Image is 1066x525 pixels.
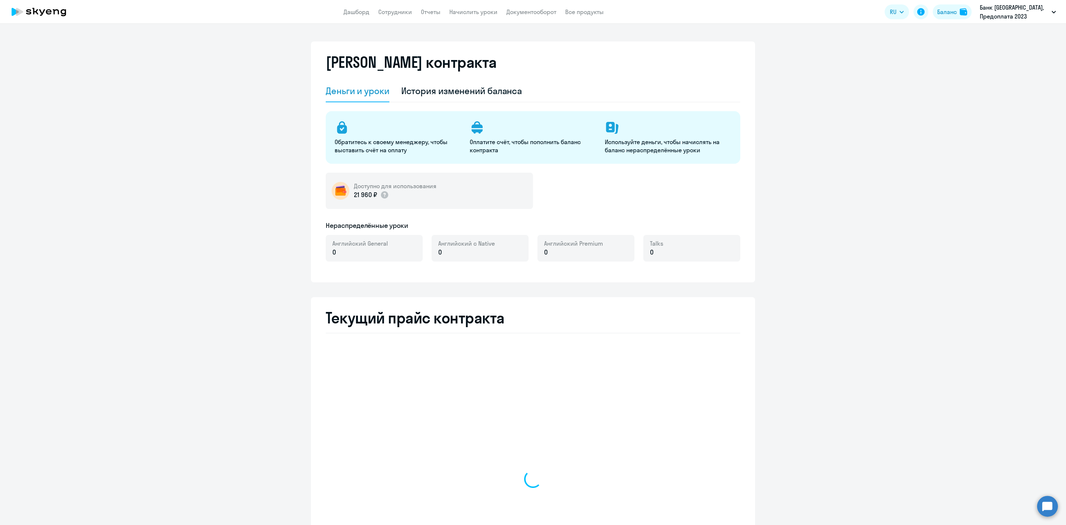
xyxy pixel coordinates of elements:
[650,247,654,257] span: 0
[544,247,548,257] span: 0
[976,3,1060,21] button: Банк [GEOGRAPHIC_DATA], Предоплата 2023
[890,7,896,16] span: RU
[326,85,389,97] div: Деньги и уроки
[332,247,336,257] span: 0
[544,239,603,247] span: Английский Premium
[401,85,522,97] div: История изменений баланса
[343,8,369,16] a: Дашборд
[326,53,497,71] h2: [PERSON_NAME] контракта
[326,309,740,327] h2: Текущий прайс контракта
[438,247,442,257] span: 0
[378,8,412,16] a: Сотрудники
[438,239,495,247] span: Английский с Native
[354,182,436,190] h5: Доступно для использования
[449,8,497,16] a: Начислить уроки
[960,8,967,16] img: balance
[470,138,596,154] p: Оплатите счёт, чтобы пополнить баланс контракта
[332,239,388,247] span: Английский General
[605,138,731,154] p: Используйте деньги, чтобы начислять на баланс нераспределённые уроки
[937,7,957,16] div: Баланс
[335,138,461,154] p: Обратитесь к своему менеджеру, чтобы выставить счёт на оплату
[885,4,909,19] button: RU
[354,190,389,200] p: 21 960 ₽
[650,239,663,247] span: Talks
[326,221,408,230] h5: Нераспределённые уроки
[506,8,556,16] a: Документооборот
[421,8,440,16] a: Отчеты
[332,182,349,200] img: wallet-circle.png
[933,4,972,19] button: Балансbalance
[980,3,1049,21] p: Банк [GEOGRAPHIC_DATA], Предоплата 2023
[565,8,604,16] a: Все продукты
